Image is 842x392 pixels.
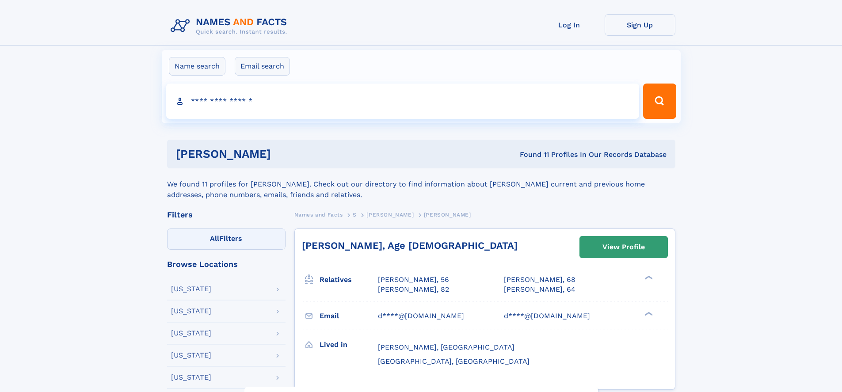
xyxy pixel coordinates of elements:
[171,285,211,293] div: [US_STATE]
[167,260,286,268] div: Browse Locations
[378,275,449,285] a: [PERSON_NAME], 56
[167,168,675,200] div: We found 11 profiles for [PERSON_NAME]. Check out our directory to find information about [PERSON...
[504,275,575,285] a: [PERSON_NAME], 68
[395,150,667,160] div: Found 11 Profiles In Our Records Database
[235,57,290,76] label: Email search
[171,374,211,381] div: [US_STATE]
[378,357,530,365] span: [GEOGRAPHIC_DATA], [GEOGRAPHIC_DATA]
[504,285,575,294] a: [PERSON_NAME], 64
[169,57,225,76] label: Name search
[424,212,471,218] span: [PERSON_NAME]
[302,240,518,251] a: [PERSON_NAME], Age [DEMOGRAPHIC_DATA]
[176,148,396,160] h1: [PERSON_NAME]
[171,308,211,315] div: [US_STATE]
[353,209,357,220] a: S
[378,343,514,351] span: [PERSON_NAME], [GEOGRAPHIC_DATA]
[353,212,357,218] span: S
[166,84,640,119] input: search input
[320,308,378,323] h3: Email
[210,234,219,243] span: All
[167,14,294,38] img: Logo Names and Facts
[167,211,286,219] div: Filters
[534,14,605,36] a: Log In
[580,236,667,258] a: View Profile
[366,209,414,220] a: [PERSON_NAME]
[171,330,211,337] div: [US_STATE]
[378,285,449,294] a: [PERSON_NAME], 82
[643,275,653,281] div: ❯
[171,352,211,359] div: [US_STATE]
[643,84,676,119] button: Search Button
[366,212,414,218] span: [PERSON_NAME]
[605,14,675,36] a: Sign Up
[294,209,343,220] a: Names and Facts
[602,237,645,257] div: View Profile
[643,311,653,316] div: ❯
[167,228,286,250] label: Filters
[320,337,378,352] h3: Lived in
[320,272,378,287] h3: Relatives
